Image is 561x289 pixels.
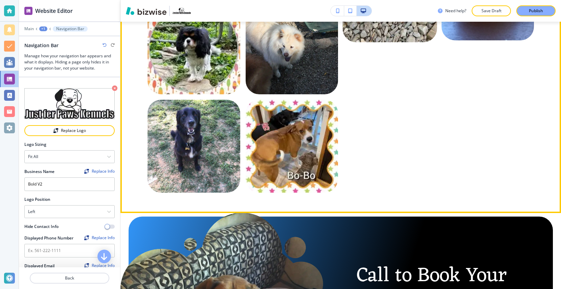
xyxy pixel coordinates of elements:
img: editor icon [24,7,32,15]
button: ReplaceReplace Info [84,235,115,240]
button: Back [30,273,109,284]
img: Replace [84,235,89,240]
div: Replace Info [84,263,115,268]
span: Find and replace this information across Bizwise [84,169,115,174]
h2: Logo Position [24,196,50,203]
p: Publish [529,8,543,14]
h2: Displayed Email [24,263,54,269]
p: Save Draft [480,8,502,14]
button: ReplaceReplace Logo [24,125,115,136]
button: Save Draft [472,5,511,16]
h2: Website Editor [35,7,73,15]
img: Replace [84,169,89,174]
h2: Logo Sizing [24,141,46,148]
div: Replace Info [84,169,115,174]
img: Replace [53,128,58,133]
span: Find and replace this information across Bizwise [84,263,115,269]
p: Navigation Bar [56,26,84,31]
img: logo [24,88,115,119]
h2: Business Name [24,169,54,175]
button: ReplaceReplace Info [84,169,115,174]
h2: Hide Contact Info [24,224,59,230]
h3: Manage how your navigation bar appears and what it displays. Hiding a page only hides it in your ... [24,53,115,71]
img: Your Logo [173,8,191,14]
h2: Navigation Bar [24,42,59,49]
div: Replace Logo [25,128,114,133]
img: Replace [84,263,89,268]
button: ReplaceReplace Info [84,263,115,268]
input: Ex. 561-222-1111 [24,244,115,257]
img: Bizwise Logo [126,7,166,15]
p: Back [30,275,109,281]
h2: Displayed Phone Number [24,235,73,241]
h4: Left [28,209,35,215]
button: +1 [39,26,47,31]
button: Main [24,26,34,31]
h3: Need help? [445,8,466,14]
h4: Fit all [28,154,38,160]
span: Find and replace this information across Bizwise [84,235,115,241]
div: Replace Info [84,235,115,240]
button: Publish [516,5,556,16]
button: Navigation Bar [53,26,88,32]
